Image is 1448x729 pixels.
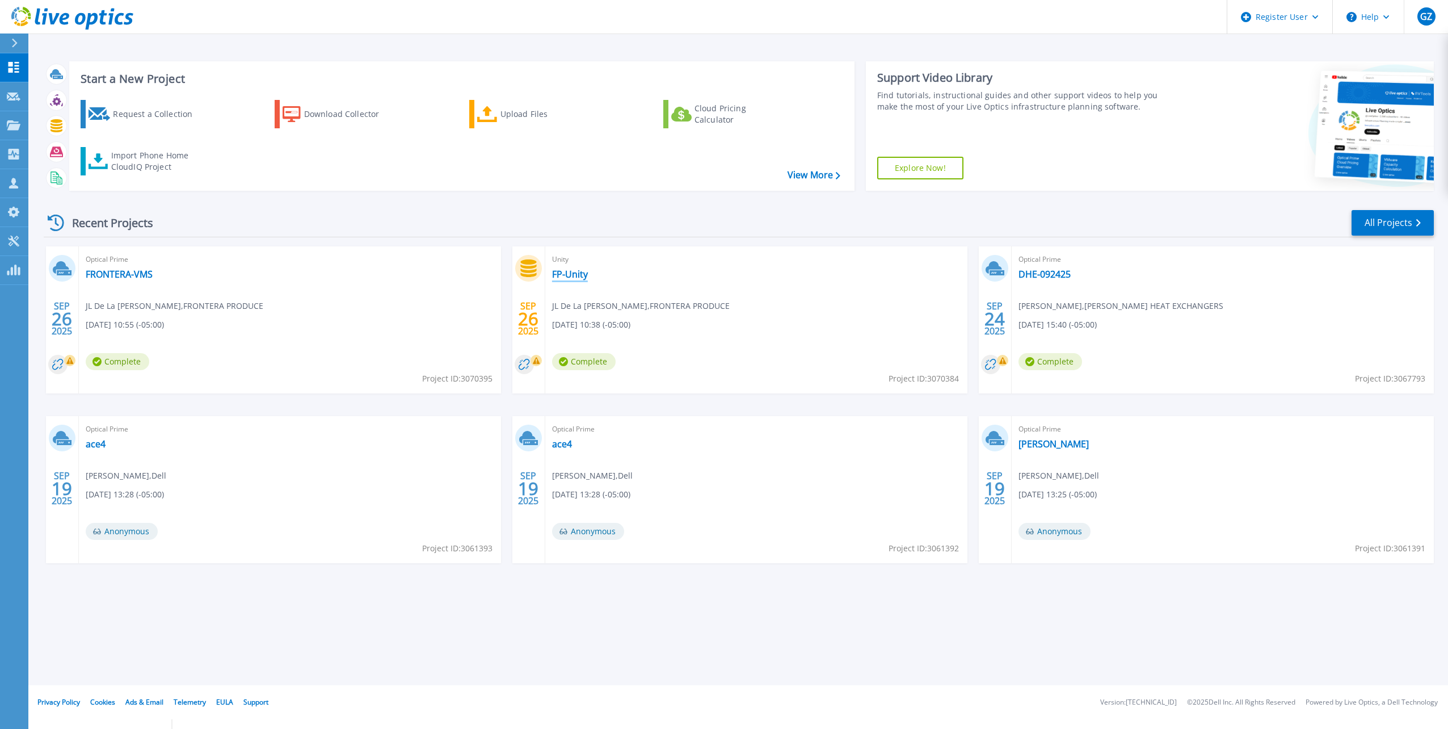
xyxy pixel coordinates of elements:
[86,438,106,450] a: ace4
[86,353,149,370] span: Complete
[86,423,494,435] span: Optical Prime
[86,470,166,482] span: [PERSON_NAME] , Dell
[1018,353,1082,370] span: Complete
[81,73,840,85] h3: Start a New Project
[889,372,959,385] span: Project ID: 3070384
[552,438,572,450] a: ace4
[86,523,158,540] span: Anonymous
[552,488,630,501] span: [DATE] 13:28 (-05:00)
[518,314,538,324] span: 26
[889,542,959,555] span: Project ID: 3061392
[304,103,395,125] div: Download Collector
[1018,253,1427,266] span: Optical Prime
[111,150,200,173] div: Import Phone Home CloudIQ Project
[1018,319,1097,331] span: [DATE] 15:40 (-05:00)
[125,697,163,707] a: Ads & Email
[86,300,263,312] span: JL De La [PERSON_NAME] , FRONTERA PRODUCE
[552,423,961,435] span: Optical Prime
[1018,438,1089,450] a: [PERSON_NAME]
[1018,488,1097,501] span: [DATE] 13:25 (-05:00)
[422,542,493,555] span: Project ID: 3061393
[984,468,1005,509] div: SEP 2025
[90,697,115,707] a: Cookies
[37,697,80,707] a: Privacy Policy
[518,484,538,493] span: 19
[1018,423,1427,435] span: Optical Prime
[552,523,624,540] span: Anonymous
[52,484,72,493] span: 19
[1352,210,1434,236] a: All Projects
[1355,542,1425,555] span: Project ID: 3061391
[469,100,596,128] a: Upload Files
[552,319,630,331] span: [DATE] 10:38 (-05:00)
[552,300,730,312] span: JL De La [PERSON_NAME] , FRONTERA PRODUCE
[877,157,963,179] a: Explore Now!
[1018,269,1071,280] a: DHE-092425
[51,298,73,340] div: SEP 2025
[517,298,539,340] div: SEP 2025
[984,298,1005,340] div: SEP 2025
[500,103,591,125] div: Upload Files
[1018,470,1099,482] span: [PERSON_NAME] , Dell
[984,314,1005,324] span: 24
[1018,300,1223,312] span: [PERSON_NAME] , [PERSON_NAME] HEAT EXCHANGERS
[552,269,588,280] a: FP-Unity
[52,314,72,324] span: 26
[86,269,153,280] a: FRONTERA-VMS
[81,100,207,128] a: Request a Collection
[694,103,785,125] div: Cloud Pricing Calculator
[1420,12,1432,21] span: GZ
[243,697,268,707] a: Support
[552,253,961,266] span: Unity
[877,70,1171,85] div: Support Video Library
[86,488,164,501] span: [DATE] 13:28 (-05:00)
[517,468,539,509] div: SEP 2025
[788,170,840,181] a: View More
[422,372,493,385] span: Project ID: 3070395
[86,253,494,266] span: Optical Prime
[877,90,1171,112] div: Find tutorials, instructional guides and other support videos to help you make the most of your L...
[1100,699,1177,706] li: Version: [TECHNICAL_ID]
[1187,699,1295,706] li: © 2025 Dell Inc. All Rights Reserved
[984,484,1005,493] span: 19
[552,470,633,482] span: [PERSON_NAME] , Dell
[552,353,616,370] span: Complete
[44,209,169,237] div: Recent Projects
[1355,372,1425,385] span: Project ID: 3067793
[275,100,401,128] a: Download Collector
[174,697,206,707] a: Telemetry
[1018,523,1091,540] span: Anonymous
[51,468,73,509] div: SEP 2025
[216,697,233,707] a: EULA
[663,100,790,128] a: Cloud Pricing Calculator
[1306,699,1438,706] li: Powered by Live Optics, a Dell Technology
[113,103,204,125] div: Request a Collection
[86,319,164,331] span: [DATE] 10:55 (-05:00)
